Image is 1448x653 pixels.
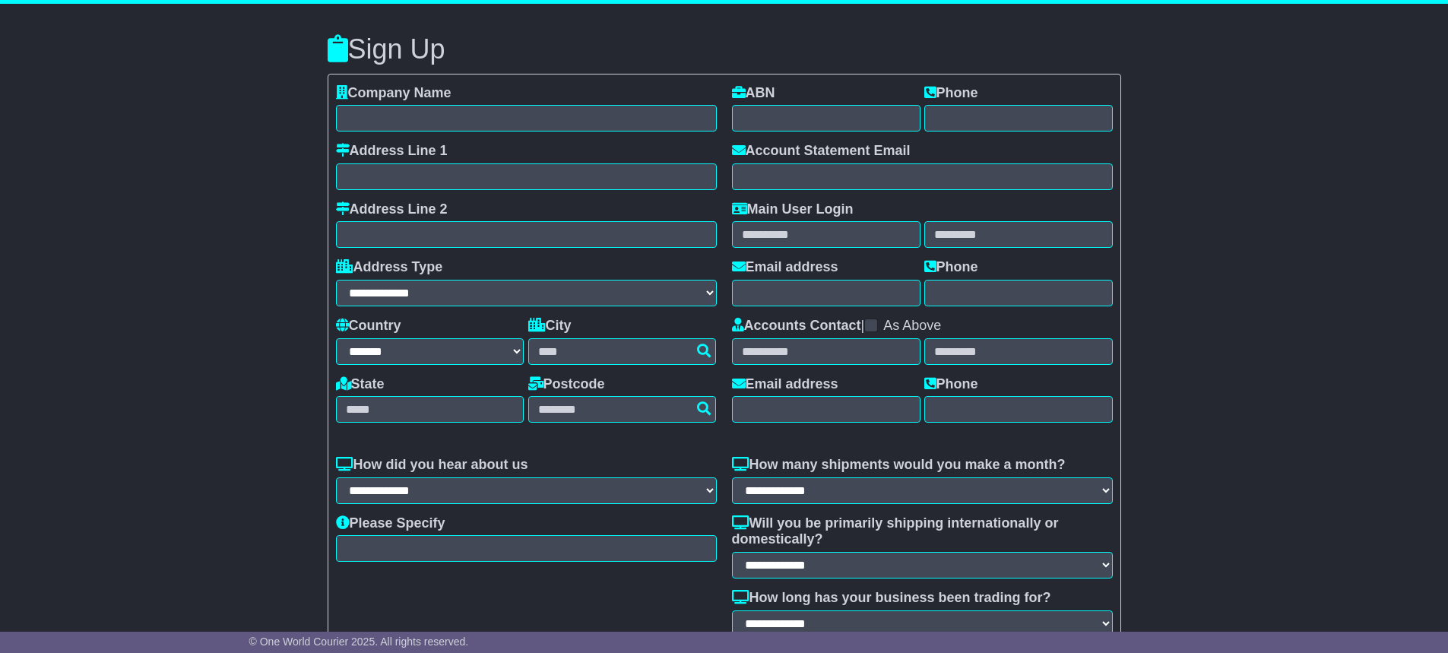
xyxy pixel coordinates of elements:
label: Country [336,318,401,334]
h3: Sign Up [328,34,1121,65]
label: Phone [924,85,978,102]
label: Postcode [528,376,605,393]
label: Email address [732,259,838,276]
label: State [336,376,385,393]
label: As Above [883,318,941,334]
div: | [732,318,1113,338]
label: How long has your business been trading for? [732,590,1051,607]
label: Main User Login [732,201,854,218]
label: Please Specify [336,515,445,532]
label: Company Name [336,85,452,102]
label: Address Type [336,259,443,276]
label: Address Line 1 [336,143,448,160]
label: Phone [924,259,978,276]
label: How did you hear about us [336,457,528,474]
label: Account Statement Email [732,143,911,160]
label: How many shipments would you make a month? [732,457,1066,474]
label: Address Line 2 [336,201,448,218]
label: City [528,318,572,334]
label: Will you be primarily shipping internationally or domestically? [732,515,1113,548]
label: Email address [732,376,838,393]
label: ABN [732,85,775,102]
label: Accounts Contact [732,318,861,334]
label: Phone [924,376,978,393]
span: © One World Courier 2025. All rights reserved. [249,636,469,648]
